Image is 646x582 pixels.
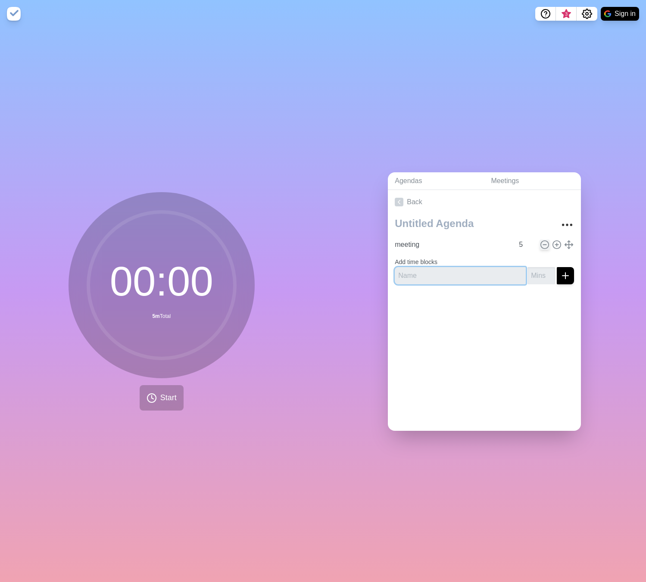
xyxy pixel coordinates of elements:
img: google logo [604,10,611,17]
span: 3 [563,11,570,18]
a: Meetings [484,172,581,190]
a: Back [388,190,581,214]
input: Mins [527,267,555,284]
input: Name [391,236,514,253]
a: Agendas [388,172,484,190]
button: Help [535,7,556,21]
button: More [559,216,576,233]
button: Start [140,385,184,411]
input: Mins [515,236,536,253]
input: Name [395,267,526,284]
label: Add time blocks [395,258,437,265]
button: Settings [577,7,597,21]
button: Sign in [601,7,639,21]
img: timeblocks logo [7,7,21,21]
button: What’s new [556,7,577,21]
span: Start [160,392,177,404]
